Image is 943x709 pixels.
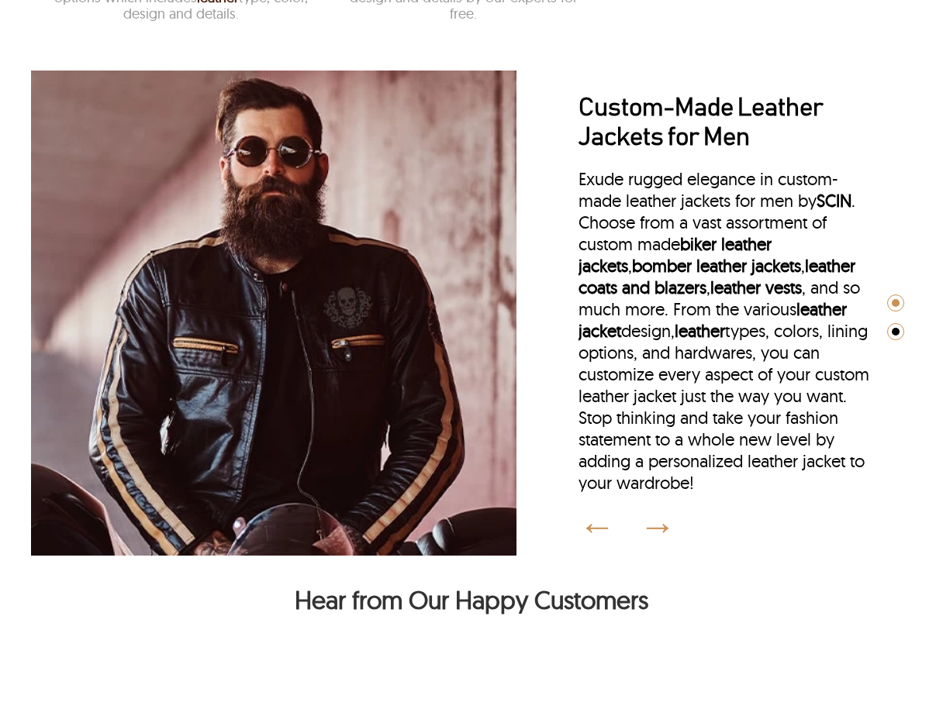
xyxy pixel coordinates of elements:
[632,255,801,277] a: bomber leather jackets
[579,298,847,342] a: leather jacket
[579,168,879,494] div: Exude rugged elegance in custom-made leather jackets for men by . Choose from a vast assortment o...
[817,190,851,212] a: SCIN
[31,71,516,556] img: custom-made-leather-jackets-for-men
[47,584,896,623] h2: Hear from Our Happy Customers
[579,255,855,298] a: leather coats and blazers
[675,320,725,342] a: leather
[710,277,802,298] a: leather vests
[579,94,879,153] h2: Custom-Made Leather Jackets for Men
[579,233,772,277] a: biker leather jackets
